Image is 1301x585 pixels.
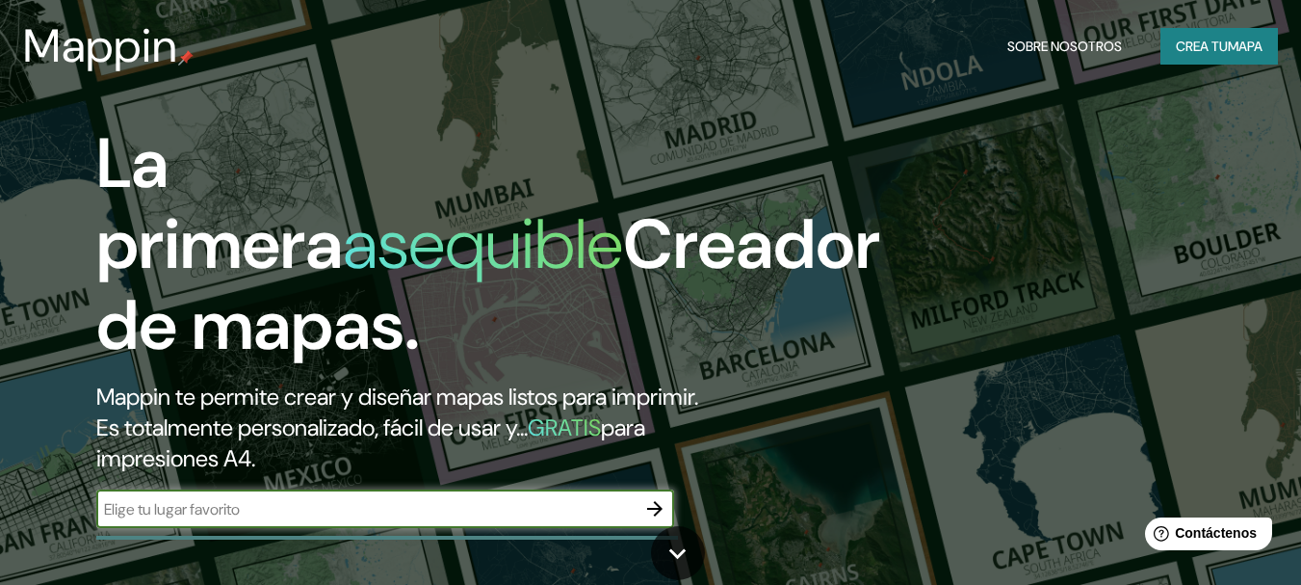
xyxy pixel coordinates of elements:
input: Elige tu lugar favorito [96,498,636,520]
font: Mappin te permite crear y diseñar mapas listos para imprimir. [96,382,698,412]
button: Sobre nosotros [1000,28,1130,65]
font: asequible [343,199,623,289]
font: La primera [96,119,343,289]
iframe: Lanzador de widgets de ayuda [1130,510,1280,564]
button: Crea tumapa [1160,28,1278,65]
img: pin de mapeo [178,50,194,66]
font: Es totalmente personalizado, fácil de usar y... [96,412,528,442]
font: para impresiones A4. [96,412,645,473]
font: mapa [1228,38,1262,55]
font: GRATIS [528,412,601,442]
font: Sobre nosotros [1007,38,1122,55]
font: Creador de mapas. [96,199,880,370]
font: Mappin [23,15,178,76]
font: Crea tu [1176,38,1228,55]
